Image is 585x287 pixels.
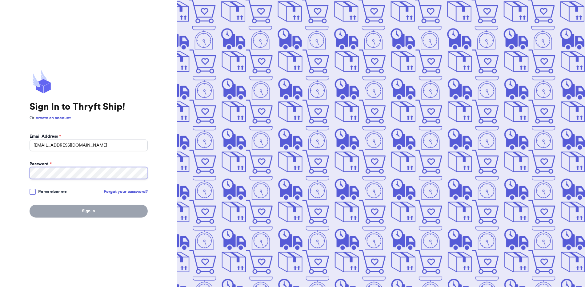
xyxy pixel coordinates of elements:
[30,161,52,167] label: Password
[30,133,61,140] label: Email Address
[36,116,71,120] a: create an account
[30,115,148,121] p: Or
[38,189,67,195] span: Remember me
[30,101,148,112] h1: Sign In to Thryft Ship!
[104,189,148,195] a: Forgot your password?
[30,205,148,218] button: Sign In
